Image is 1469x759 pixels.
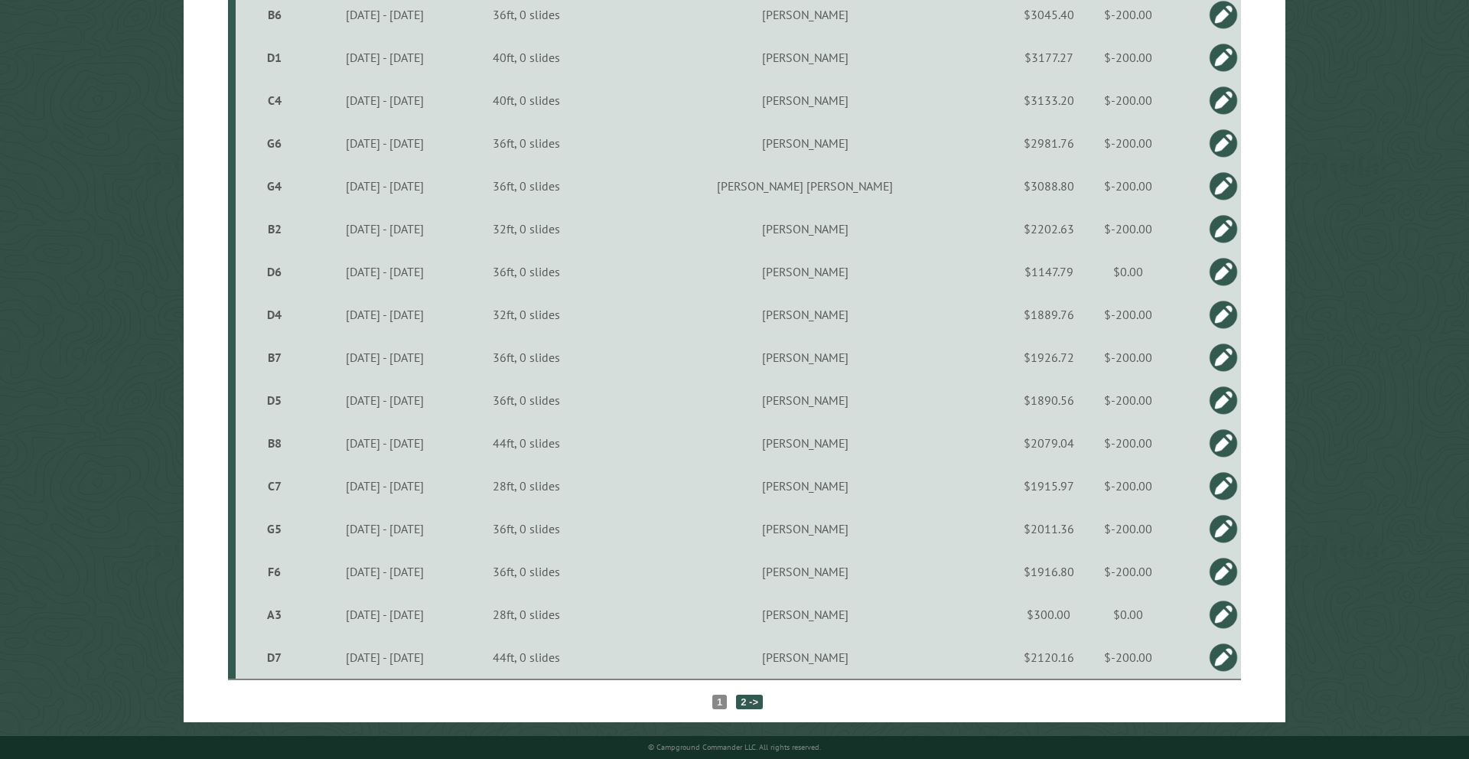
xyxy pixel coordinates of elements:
[1080,293,1177,336] td: $-200.00
[312,564,458,579] div: [DATE] - [DATE]
[593,336,1018,379] td: [PERSON_NAME]
[242,564,308,579] div: F6
[1080,507,1177,550] td: $-200.00
[1080,550,1177,593] td: $-200.00
[461,79,592,122] td: 40ft, 0 slides
[1018,122,1080,165] td: $2981.76
[242,264,308,279] div: D6
[461,593,592,636] td: 28ft, 0 slides
[593,122,1018,165] td: [PERSON_NAME]
[1080,336,1177,379] td: $-200.00
[461,336,592,379] td: 36ft, 0 slides
[312,435,458,451] div: [DATE] - [DATE]
[593,464,1018,507] td: [PERSON_NAME]
[242,307,308,322] div: D4
[593,593,1018,636] td: [PERSON_NAME]
[242,221,308,236] div: B2
[1080,379,1177,422] td: $-200.00
[1018,422,1080,464] td: $2079.04
[593,79,1018,122] td: [PERSON_NAME]
[1018,293,1080,336] td: $1889.76
[461,122,592,165] td: 36ft, 0 slides
[1080,79,1177,122] td: $-200.00
[1080,422,1177,464] td: $-200.00
[593,636,1018,679] td: [PERSON_NAME]
[593,293,1018,336] td: [PERSON_NAME]
[1080,250,1177,293] td: $0.00
[461,422,592,464] td: 44ft, 0 slides
[461,464,592,507] td: 28ft, 0 slides
[1018,165,1080,207] td: $3088.80
[593,379,1018,422] td: [PERSON_NAME]
[1018,379,1080,422] td: $1890.56
[312,50,458,65] div: [DATE] - [DATE]
[1018,464,1080,507] td: $1915.97
[461,250,592,293] td: 36ft, 0 slides
[242,393,308,408] div: D5
[461,636,592,679] td: 44ft, 0 slides
[593,250,1018,293] td: [PERSON_NAME]
[312,393,458,408] div: [DATE] - [DATE]
[1080,36,1177,79] td: $-200.00
[312,178,458,194] div: [DATE] - [DATE]
[1018,507,1080,550] td: $2011.36
[461,507,592,550] td: 36ft, 0 slides
[1018,36,1080,79] td: $3177.27
[593,165,1018,207] td: [PERSON_NAME] [PERSON_NAME]
[461,36,592,79] td: 40ft, 0 slides
[1080,122,1177,165] td: $-200.00
[736,695,763,709] span: 2 ->
[1080,464,1177,507] td: $-200.00
[242,650,308,665] div: D7
[242,478,308,494] div: C7
[461,293,592,336] td: 32ft, 0 slides
[1018,593,1080,636] td: $300.00
[461,550,592,593] td: 36ft, 0 slides
[312,221,458,236] div: [DATE] - [DATE]
[1080,207,1177,250] td: $-200.00
[312,7,458,22] div: [DATE] - [DATE]
[461,165,592,207] td: 36ft, 0 slides
[242,350,308,365] div: B7
[712,695,727,709] span: 1
[242,7,308,22] div: B6
[593,36,1018,79] td: [PERSON_NAME]
[593,422,1018,464] td: [PERSON_NAME]
[242,178,308,194] div: G4
[312,264,458,279] div: [DATE] - [DATE]
[242,607,308,622] div: A3
[1080,165,1177,207] td: $-200.00
[312,607,458,622] div: [DATE] - [DATE]
[1018,336,1080,379] td: $1926.72
[312,478,458,494] div: [DATE] - [DATE]
[593,507,1018,550] td: [PERSON_NAME]
[593,207,1018,250] td: [PERSON_NAME]
[593,550,1018,593] td: [PERSON_NAME]
[1080,636,1177,679] td: $-200.00
[242,521,308,536] div: G5
[648,742,821,752] small: © Campground Commander LLC. All rights reserved.
[461,207,592,250] td: 32ft, 0 slides
[242,50,308,65] div: D1
[461,379,592,422] td: 36ft, 0 slides
[1018,250,1080,293] td: $1147.79
[242,93,308,108] div: C4
[312,350,458,365] div: [DATE] - [DATE]
[242,135,308,151] div: G6
[1018,550,1080,593] td: $1916.80
[242,435,308,451] div: B8
[312,650,458,665] div: [DATE] - [DATE]
[312,521,458,536] div: [DATE] - [DATE]
[1018,79,1080,122] td: $3133.20
[1080,593,1177,636] td: $0.00
[312,93,458,108] div: [DATE] - [DATE]
[312,307,458,322] div: [DATE] - [DATE]
[312,135,458,151] div: [DATE] - [DATE]
[1018,636,1080,679] td: $2120.16
[1018,207,1080,250] td: $2202.63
